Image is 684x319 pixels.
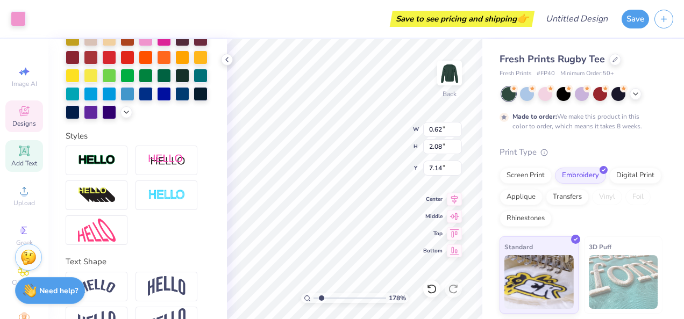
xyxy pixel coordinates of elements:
[5,278,43,295] span: Clipart & logos
[389,293,406,303] span: 178 %
[16,238,33,247] span: Greek
[555,168,606,184] div: Embroidery
[11,159,37,168] span: Add Text
[504,255,574,309] img: Standard
[13,199,35,207] span: Upload
[500,53,605,66] span: Fresh Prints Rugby Tee
[589,255,658,309] img: 3D Puff
[423,247,443,255] span: Bottom
[500,189,543,205] div: Applique
[12,119,36,128] span: Designs
[12,79,37,88] span: Image AI
[537,69,555,78] span: # FP40
[512,112,645,131] div: We make this product in this color to order, which means it takes 8 weeks.
[439,62,460,84] img: Back
[148,276,186,296] img: Arch
[148,154,186,167] img: Shadow
[78,219,116,242] img: Free Distort
[517,12,529,25] span: 👉
[78,154,116,166] img: Stroke
[148,189,186,201] img: Negative Space
[592,189,622,205] div: Vinyl
[500,211,552,227] div: Rhinestones
[443,89,457,99] div: Back
[546,189,589,205] div: Transfers
[622,10,649,28] button: Save
[504,241,533,252] span: Standard
[625,189,651,205] div: Foil
[589,241,611,252] span: 3D Puff
[393,11,532,27] div: Save to see pricing and shipping
[423,213,443,220] span: Middle
[423,230,443,237] span: Top
[39,286,78,296] strong: Need help?
[66,130,210,142] div: Styles
[66,256,210,268] div: Text Shape
[500,168,552,184] div: Screen Print
[78,279,116,294] img: Arc
[78,187,116,204] img: 3d Illusion
[423,195,443,203] span: Center
[537,8,616,30] input: Untitled Design
[500,69,531,78] span: Fresh Prints
[500,146,662,158] div: Print Type
[512,112,557,121] strong: Made to order:
[560,69,614,78] span: Minimum Order: 50 +
[609,168,661,184] div: Digital Print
